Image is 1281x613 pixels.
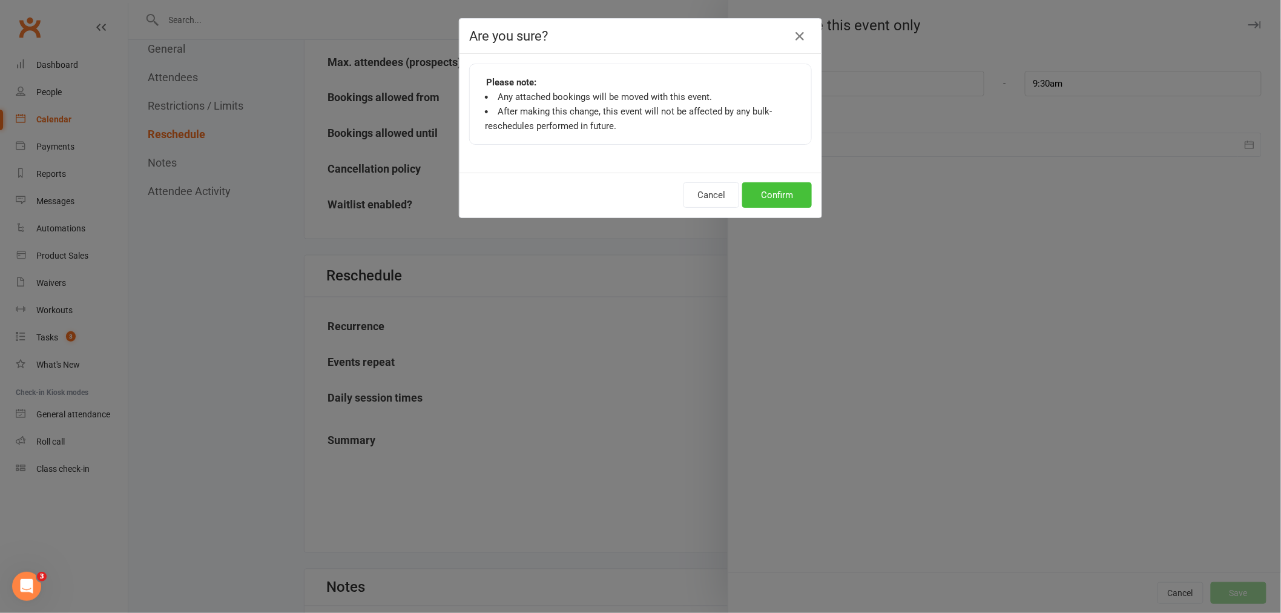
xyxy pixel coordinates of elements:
li: Any attached bookings will be moved with this event. [485,90,796,104]
button: Cancel [683,182,739,208]
strong: Please note: [486,75,536,90]
h4: Are you sure? [469,28,812,44]
li: After making this change, this event will not be affected by any bulk-reschedules performed in fu... [485,104,796,133]
span: 3 [37,572,47,582]
button: Confirm [742,182,812,208]
iframe: Intercom live chat [12,572,41,601]
button: Close [790,27,809,46]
